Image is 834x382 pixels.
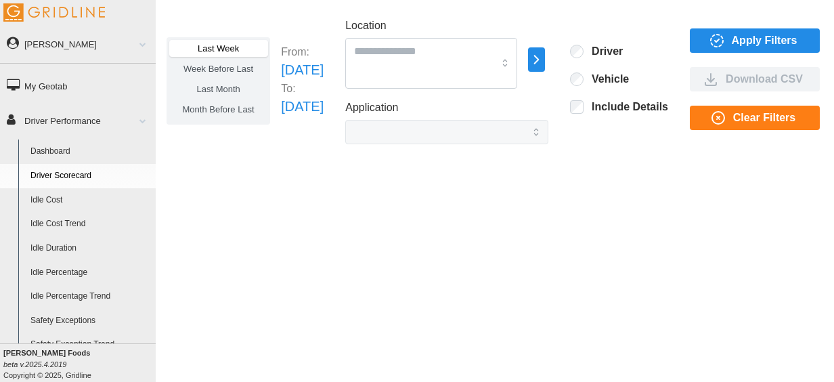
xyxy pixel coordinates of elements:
span: Month Before Last [183,104,255,114]
span: Apply Filters [732,29,797,52]
button: Apply Filters [690,28,820,53]
label: Application [345,100,398,116]
button: Clear Filters [690,106,820,130]
a: Safety Exception Trend [24,333,156,357]
p: [DATE] [281,96,324,117]
span: Download CSV [726,68,803,91]
a: Dashboard [24,140,156,164]
span: Clear Filters [733,106,795,129]
img: Gridline [3,3,105,22]
button: Download CSV [690,67,820,91]
p: To: [281,81,324,96]
p: From: [281,44,324,60]
p: [DATE] [281,60,324,81]
label: Vehicle [584,72,629,86]
label: Include Details [584,100,668,114]
a: Idle Percentage Trend [24,284,156,309]
span: Last Week [198,43,239,54]
a: Idle Cost [24,188,156,213]
a: Idle Cost Trend [24,212,156,236]
a: Safety Exceptions [24,309,156,333]
a: Driver Scorecard [24,164,156,188]
span: Week Before Last [183,64,253,74]
b: [PERSON_NAME] Foods [3,349,90,357]
label: Driver [584,45,623,58]
span: Last Month [196,84,240,94]
i: beta v.2025.4.2019 [3,360,66,368]
a: Idle Percentage [24,261,156,285]
div: Copyright © 2025, Gridline [3,347,156,381]
a: Idle Duration [24,236,156,261]
label: Location [345,18,387,35]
